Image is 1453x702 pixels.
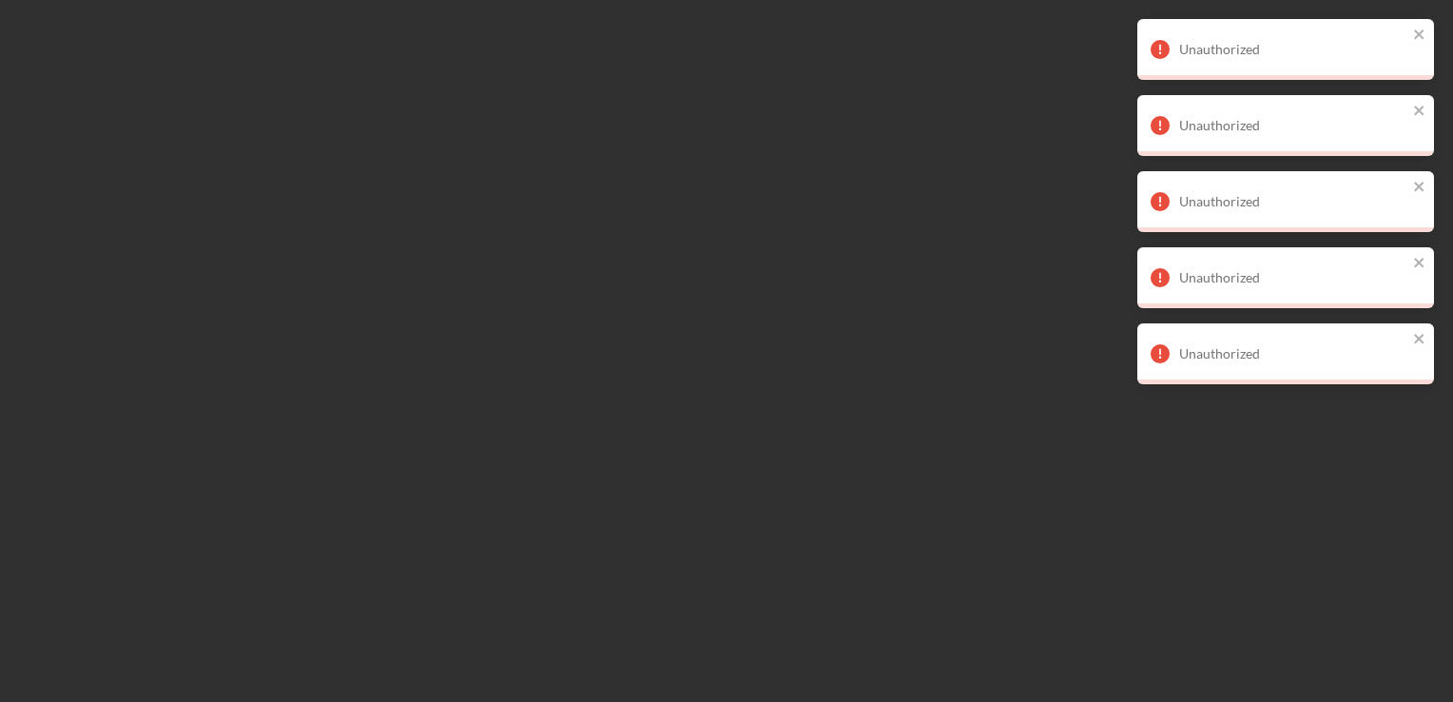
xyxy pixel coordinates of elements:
[1413,103,1426,121] button: close
[1179,118,1407,133] div: Unauthorized
[1179,42,1407,57] div: Unauthorized
[1413,27,1426,45] button: close
[1413,255,1426,273] button: close
[1179,270,1407,285] div: Unauthorized
[1179,346,1407,361] div: Unauthorized
[1179,194,1407,209] div: Unauthorized
[1413,331,1426,349] button: close
[1413,179,1426,197] button: close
